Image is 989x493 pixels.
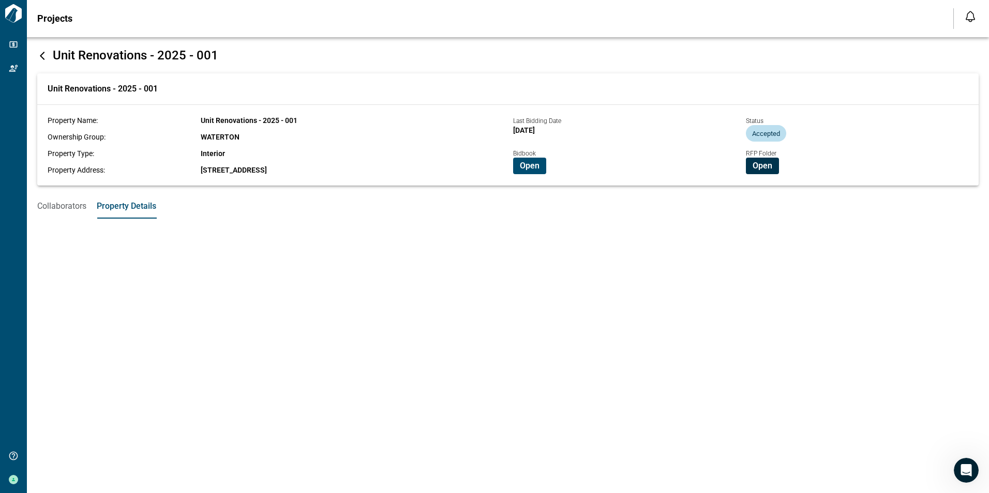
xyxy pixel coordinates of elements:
[746,160,779,170] a: Open
[513,117,561,125] span: Last Bidding Date
[513,150,536,157] span: Bidbook
[513,158,546,174] button: Open
[753,161,772,171] span: Open
[962,8,979,25] button: Open notification feed
[37,201,86,211] span: Collaborators
[48,133,106,141] span: Ownership Group:
[48,166,105,174] span: Property Address:
[513,126,535,134] span: [DATE]
[97,201,156,211] span: Property Details
[746,130,786,137] span: Accepted
[746,158,779,174] button: Open
[201,166,267,174] span: [STREET_ADDRESS]
[48,149,94,158] span: Property Type:
[27,194,989,219] div: base tabs
[954,458,979,483] iframe: Intercom live chat
[201,149,225,158] span: Interior
[520,161,540,171] span: Open
[513,160,546,170] a: Open
[746,117,763,125] span: Status
[201,116,297,125] span: Unit Renovations - 2025 - 001
[53,48,218,63] span: Unit Renovations - 2025 - 001
[746,150,776,157] span: RFP Folder
[48,84,158,94] span: Unit Renovations - 2025 - 001
[201,133,239,141] span: WATERTON
[48,116,98,125] span: Property Name:
[37,13,72,24] span: Projects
